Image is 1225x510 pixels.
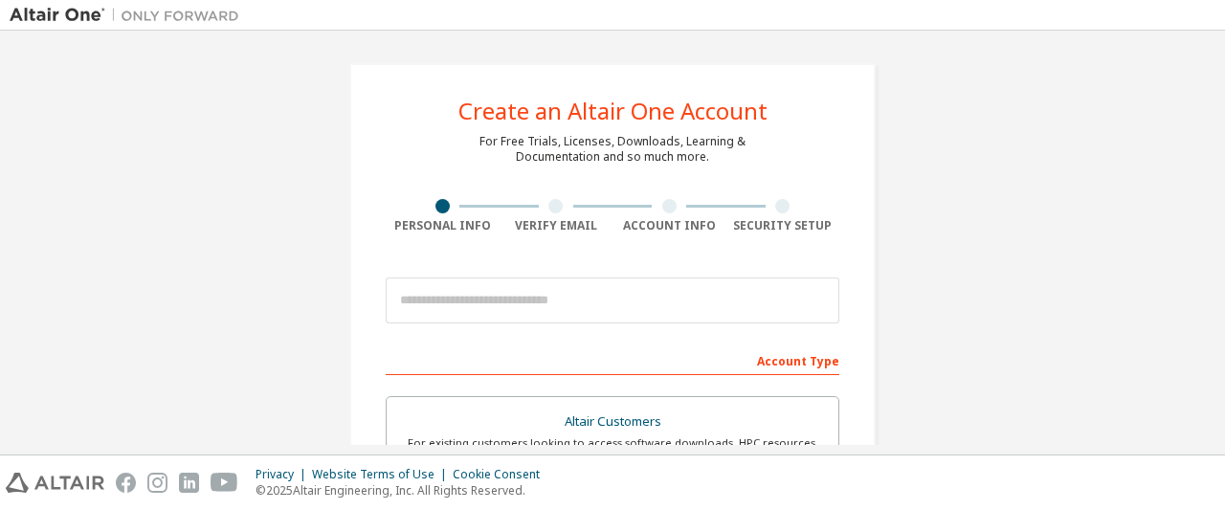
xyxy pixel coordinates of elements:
img: instagram.svg [147,473,167,493]
p: © 2025 Altair Engineering, Inc. All Rights Reserved. [256,482,551,499]
div: Website Terms of Use [312,467,453,482]
div: Create an Altair One Account [458,100,768,122]
div: Altair Customers [398,409,827,435]
div: Security Setup [726,218,840,233]
div: Verify Email [500,218,613,233]
div: For existing customers looking to access software downloads, HPC resources, community, trainings ... [398,435,827,466]
div: Personal Info [386,218,500,233]
div: Account Info [612,218,726,233]
img: youtube.svg [211,473,238,493]
div: Account Type [386,344,839,375]
img: Altair One [10,6,249,25]
div: For Free Trials, Licenses, Downloads, Learning & Documentation and so much more. [479,134,746,165]
div: Privacy [256,467,312,482]
img: linkedin.svg [179,473,199,493]
img: altair_logo.svg [6,473,104,493]
div: Cookie Consent [453,467,551,482]
img: facebook.svg [116,473,136,493]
